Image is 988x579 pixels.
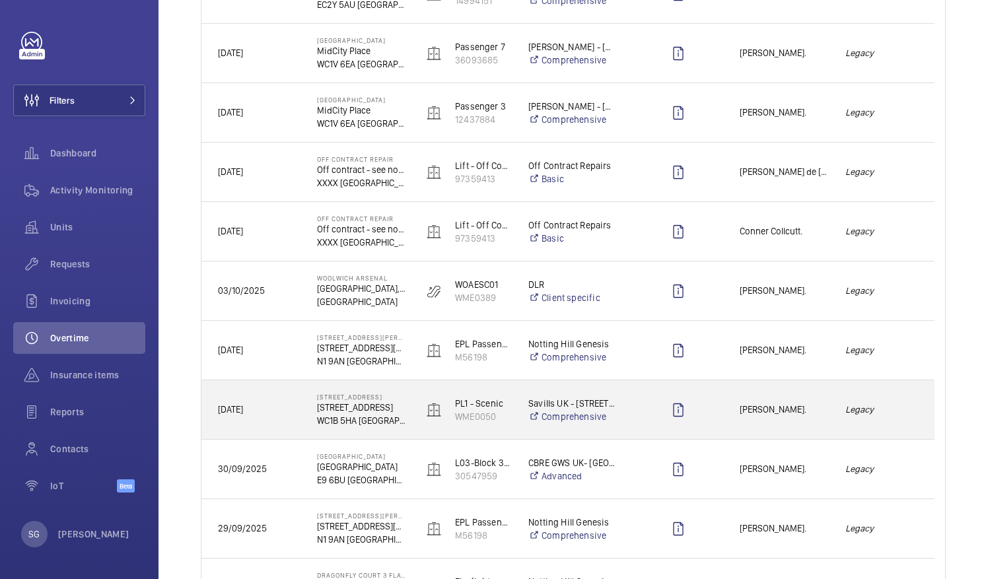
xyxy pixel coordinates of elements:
p: [GEOGRAPHIC_DATA] [317,295,406,308]
span: 29/09/2025 [218,523,267,533]
a: Comprehensive [528,529,617,542]
span: [DATE] [218,345,243,355]
span: Filters [50,94,75,107]
p: E9 6BU [GEOGRAPHIC_DATA] [317,473,406,487]
img: elevator.svg [426,164,442,180]
p: Notting Hill Genesis [528,516,617,529]
em: Legacy [845,164,918,180]
img: elevator.svg [426,402,442,418]
span: Dashboard [50,147,145,160]
span: [PERSON_NAME]. [740,343,828,358]
img: elevator.svg [426,461,442,477]
p: Passenger 7 [455,40,511,53]
p: [GEOGRAPHIC_DATA] [317,96,406,104]
span: Reports [50,405,145,419]
span: Overtime [50,331,145,345]
p: [PERSON_NAME] - [GEOGRAPHIC_DATA] [528,100,617,113]
p: [STREET_ADDRESS] [317,401,406,414]
img: escalator.svg [426,283,442,299]
em: Legacy [845,224,918,239]
p: [STREET_ADDRESS] [317,393,406,401]
p: Off contract - see notes in description [317,222,406,236]
img: elevator.svg [426,224,442,240]
p: PL1 - Scenic [455,397,511,410]
p: Lift - Off Contract [455,159,511,172]
p: WME0389 [455,291,511,304]
p: Notting Hill Genesis [528,337,617,351]
img: elevator.svg [426,105,442,121]
a: Comprehensive [528,351,617,364]
p: Lift - Off Contract [455,219,511,232]
p: [GEOGRAPHIC_DATA] [317,36,406,44]
span: [PERSON_NAME] de [PERSON_NAME]. [740,164,828,180]
span: [PERSON_NAME]. [740,521,828,536]
img: elevator.svg [426,46,442,61]
span: [PERSON_NAME]. [740,46,828,61]
span: Invoicing [50,294,145,308]
p: [PERSON_NAME] - [GEOGRAPHIC_DATA] [528,40,617,53]
span: 03/10/2025 [218,285,265,296]
p: [STREET_ADDRESS][PERSON_NAME] [317,520,406,533]
p: Off Contract Repair [317,155,406,163]
img: elevator.svg [426,343,442,358]
em: Legacy [845,402,918,417]
p: Off Contract Repairs [528,219,617,232]
p: EPL Passenger Lift [455,516,511,529]
a: Basic [528,232,617,245]
a: Comprehensive [528,113,617,126]
p: L03-Block 3 (2FLR) [455,456,511,469]
p: SG [28,528,40,541]
a: Comprehensive [528,53,617,67]
p: Dragonfly Court 3 Flats 36-55 [317,571,406,579]
em: Legacy [845,521,918,536]
span: [PERSON_NAME]. [740,283,828,298]
p: CBRE GWS UK- [GEOGRAPHIC_DATA] (Critical) [528,456,617,469]
em: Legacy [845,46,918,61]
span: IoT [50,479,117,493]
p: Passenger 3 [455,100,511,113]
p: WC1V 6EA [GEOGRAPHIC_DATA] [317,57,406,71]
p: 36093685 [455,53,511,67]
a: Comprehensive [528,410,617,423]
span: [PERSON_NAME]. [740,105,828,120]
span: [DATE] [218,226,243,236]
p: Woolwich Arsenal [317,274,406,282]
span: Activity Monitoring [50,184,145,197]
em: Legacy [845,283,918,298]
span: Requests [50,257,145,271]
a: Client specific [528,291,617,304]
p: 30547959 [455,469,511,483]
p: [GEOGRAPHIC_DATA] [317,452,406,460]
span: [PERSON_NAME]. [740,461,828,477]
p: Savills UK - [STREET_ADDRESS] [528,397,617,410]
p: 97359413 [455,232,511,245]
a: Basic [528,172,617,186]
span: 30/09/2025 [218,463,267,474]
span: Beta [117,479,135,493]
span: Conner Collcutt. [740,224,828,239]
span: [DATE] [218,166,243,177]
p: 12437884 [455,113,511,126]
p: [PERSON_NAME] [58,528,129,541]
p: WME0050 [455,410,511,423]
p: XXXX [GEOGRAPHIC_DATA] [317,176,406,189]
p: [STREET_ADDRESS][PERSON_NAME] [317,333,406,341]
span: [DATE] [218,107,243,118]
p: MidCity Place [317,44,406,57]
p: MidCity Place [317,104,406,117]
p: N1 9AN [GEOGRAPHIC_DATA] [317,355,406,368]
p: M56198 [455,351,511,364]
em: Legacy [845,343,918,358]
span: [DATE] [218,404,243,415]
p: [GEOGRAPHIC_DATA], [GEOGRAPHIC_DATA] [317,282,406,295]
p: DLR [528,278,617,291]
button: Filters [13,85,145,116]
span: Contacts [50,442,145,456]
p: N1 9AN [GEOGRAPHIC_DATA] [317,533,406,546]
p: [STREET_ADDRESS][PERSON_NAME] [317,512,406,520]
span: Insurance items [50,368,145,382]
p: Off Contract Repairs [528,159,617,172]
span: Units [50,221,145,234]
p: XXXX [GEOGRAPHIC_DATA] [317,236,406,249]
span: [DATE] [218,48,243,58]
